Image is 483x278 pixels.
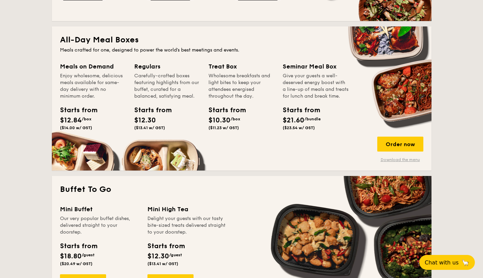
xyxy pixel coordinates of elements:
[283,116,304,124] span: $21.60
[60,116,82,124] span: $12.84
[304,117,321,121] span: /bundle
[60,105,90,115] div: Starts from
[60,62,126,71] div: Meals on Demand
[419,255,475,270] button: Chat with us🦙
[82,253,95,257] span: /guest
[60,35,423,45] h2: All-Day Meal Boxes
[377,157,423,162] a: Download the menu
[60,125,92,130] span: ($14.00 w/ GST)
[134,125,165,130] span: ($13.41 w/ GST)
[283,73,349,100] div: Give your guests a well-deserved energy boost with a line-up of meals and treats for lunch and br...
[208,125,239,130] span: ($11.23 w/ GST)
[60,241,97,251] div: Starts from
[134,73,200,100] div: Carefully-crafted boxes featuring highlights from our buffet, curated for a balanced, satisfying ...
[230,117,240,121] span: /box
[147,241,184,251] div: Starts from
[60,261,93,266] span: ($20.49 w/ GST)
[425,259,459,266] span: Chat with us
[169,253,182,257] span: /guest
[208,105,239,115] div: Starts from
[208,73,275,100] div: Wholesome breakfasts and light bites to keep your attendees energised throughout the day.
[60,215,139,236] div: Our very popular buffet dishes, delivered straight to your doorstep.
[147,215,227,236] div: Delight your guests with our tasty bite-sized treats delivered straight to your doorstep.
[134,105,165,115] div: Starts from
[60,73,126,100] div: Enjoy wholesome, delicious meals available for same-day delivery with no minimum order.
[208,116,230,124] span: $10.30
[60,252,82,260] span: $18.80
[60,47,423,54] div: Meals crafted for one, designed to power the world's best meetings and events.
[283,62,349,71] div: Seminar Meal Box
[283,125,315,130] span: ($23.54 w/ GST)
[147,252,169,260] span: $12.30
[208,62,275,71] div: Treat Box
[461,259,469,266] span: 🦙
[377,137,423,152] div: Order now
[134,116,156,124] span: $12.30
[60,184,423,195] h2: Buffet To Go
[134,62,200,71] div: Regulars
[147,204,227,214] div: Mini High Tea
[82,117,92,121] span: /box
[283,105,313,115] div: Starts from
[147,261,178,266] span: ($13.41 w/ GST)
[60,204,139,214] div: Mini Buffet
